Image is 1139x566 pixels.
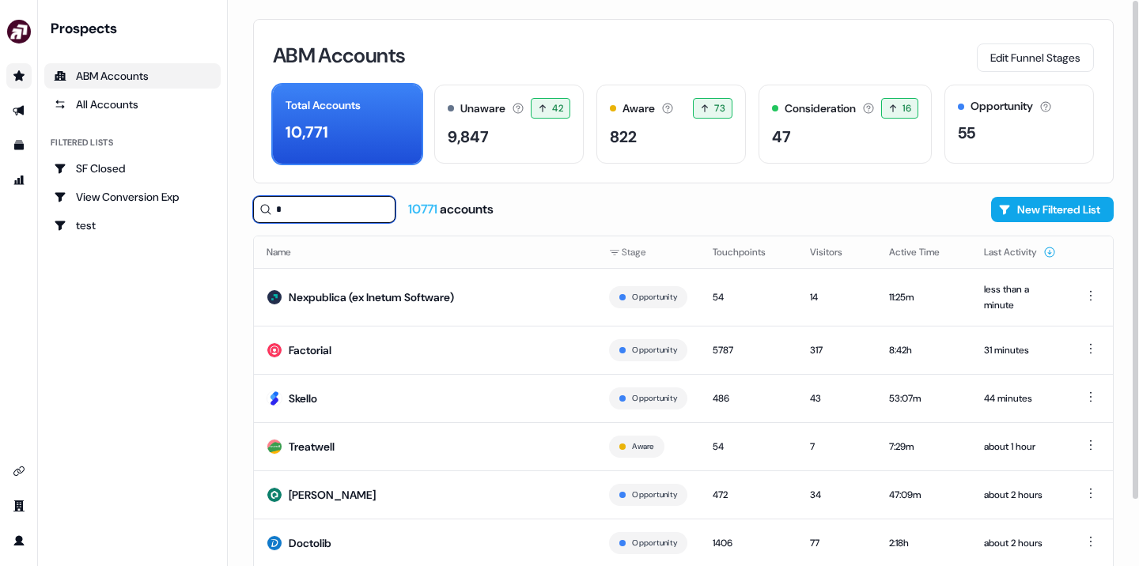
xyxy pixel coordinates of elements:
button: Last Activity [984,238,1056,266]
div: 10,771 [286,120,328,144]
div: 486 [713,391,785,406]
div: 43 [810,391,864,406]
th: Name [254,236,596,268]
div: about 1 hour [984,439,1056,455]
div: Doctolib [289,535,331,551]
div: Factorial [289,342,331,358]
a: Go to integrations [6,458,32,484]
div: All Accounts [54,96,211,112]
div: ABM Accounts [54,68,211,84]
span: 73 [714,100,725,116]
div: test [54,217,211,233]
button: Opportunity [632,488,677,502]
div: 55 [958,121,975,145]
button: Edit Funnel Stages [977,43,1094,72]
div: 8:42h [889,342,959,358]
a: Go to templates [6,133,32,158]
a: Go to prospects [6,63,32,89]
button: Aware [632,440,653,454]
span: 16 [902,100,911,116]
div: 11:25m [889,289,959,305]
div: 2:18h [889,535,959,551]
button: Opportunity [632,536,677,550]
a: Go to test [44,213,221,238]
a: Go to team [6,493,32,519]
div: Treatwell [289,439,335,455]
div: [PERSON_NAME] [289,487,376,503]
div: 7 [810,439,864,455]
div: 9,847 [448,125,489,149]
a: Go to profile [6,528,32,553]
div: about 2 hours [984,487,1056,503]
div: Opportunity [971,98,1033,115]
div: 1406 [713,535,785,551]
a: Go to attribution [6,168,32,193]
div: 77 [810,535,864,551]
div: 31 minutes [984,342,1056,358]
button: Opportunity [632,343,677,357]
div: 34 [810,487,864,503]
div: Total Accounts [286,97,361,114]
div: 54 [713,439,785,455]
div: Aware [622,100,655,117]
div: Unaware [460,100,505,117]
div: 7:29m [889,439,959,455]
div: 47 [772,125,791,149]
a: Go to SF Closed [44,156,221,181]
span: 42 [552,100,563,116]
div: SF Closed [54,160,211,176]
div: 47:09m [889,487,959,503]
a: Go to View Conversion Exp [44,184,221,209]
div: 822 [610,125,637,149]
div: Stage [609,244,687,260]
div: 53:07m [889,391,959,406]
div: about 2 hours [984,535,1056,551]
a: All accounts [44,92,221,117]
div: 54 [713,289,785,305]
button: New Filtered List [991,197,1114,222]
h3: ABM Accounts [273,45,405,66]
button: Active Time [889,238,959,266]
div: Skello [289,391,317,406]
div: 44 minutes [984,391,1056,406]
a: ABM Accounts [44,63,221,89]
div: 317 [810,342,864,358]
div: 14 [810,289,864,305]
div: 472 [713,487,785,503]
button: Visitors [810,238,861,266]
div: Prospects [51,19,221,38]
div: View Conversion Exp [54,189,211,205]
div: Nexpublica (ex Inetum Software) [289,289,454,305]
button: Touchpoints [713,238,785,266]
a: Go to outbound experience [6,98,32,123]
div: accounts [408,201,494,218]
div: Consideration [785,100,856,117]
div: Filtered lists [51,136,113,149]
div: less than a minute [984,281,1056,313]
button: Opportunity [632,391,677,406]
div: 5787 [713,342,785,358]
button: Opportunity [632,290,677,304]
span: 10771 [408,201,440,217]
